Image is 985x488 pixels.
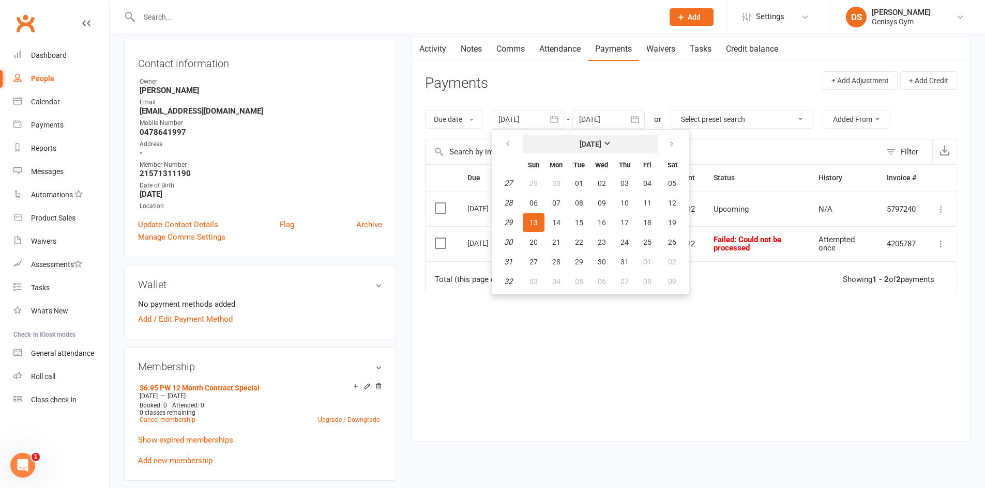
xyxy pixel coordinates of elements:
small: Thursday [619,161,630,169]
button: 16 [591,213,613,232]
button: 27 [523,253,544,271]
button: 03 [614,174,635,193]
strong: 21571311190 [140,169,382,178]
strong: [PERSON_NAME] [140,86,382,95]
button: Add [670,8,714,26]
button: 04 [545,272,567,291]
button: 19 [659,213,686,232]
small: Tuesday [573,161,585,169]
em: 27 [504,179,512,188]
button: 29 [523,174,544,193]
span: Settings [756,5,784,28]
span: 13 [529,218,538,227]
th: History [809,165,877,191]
div: Owner [140,77,382,87]
button: 03 [523,272,544,291]
span: 01 [643,258,651,266]
a: Notes [453,37,489,61]
a: Attendance [532,37,588,61]
div: Automations [31,191,73,199]
div: Payments [31,121,64,129]
button: 28 [545,253,567,271]
input: Search by invoice number [426,139,881,164]
span: 21 [552,238,560,246]
div: [DATE] [467,200,515,216]
a: Tasks [13,276,109,300]
a: Reports [13,137,109,160]
span: 31 [620,258,629,266]
span: 12 [668,199,676,207]
div: Reports [31,144,56,152]
a: Show expired memberships [138,435,233,445]
button: Filter [881,139,932,164]
h3: Contact information [138,54,382,69]
a: Cancel membership [140,416,195,423]
button: Due date [425,110,482,129]
span: Booked: 0 [140,402,167,409]
span: 20 [529,238,538,246]
span: 02 [598,179,606,187]
span: 18 [643,218,651,227]
span: 02 [668,258,676,266]
button: 25 [637,233,658,251]
span: [DATE] [140,392,158,400]
button: 05 [659,174,686,193]
div: Location [140,201,382,211]
h3: Payments [425,75,488,91]
a: Payments [588,37,639,61]
span: [DATE] [168,392,186,400]
span: 05 [575,277,583,286]
button: 01 [568,174,590,193]
button: + Add Adjustment [823,71,898,90]
a: $6.95 PW 12 Month Contract Special [140,384,260,392]
em: 32 [504,277,512,286]
span: Add [688,13,701,21]
a: Clubworx [12,10,38,36]
span: 30 [552,179,560,187]
button: 23 [591,233,613,251]
a: Messages [13,160,109,183]
span: N/A [819,204,832,214]
button: 30 [591,253,613,271]
button: 18 [637,213,658,232]
span: 28 [552,258,560,266]
button: 09 [659,272,686,291]
td: 5797240 [877,192,926,227]
a: Payments [13,114,109,137]
a: Class kiosk mode [13,388,109,412]
em: 30 [504,238,512,247]
span: 05 [668,179,676,187]
div: — [137,392,382,400]
div: Total (this page only): of [435,275,568,284]
button: 20 [523,233,544,251]
span: 16 [598,218,606,227]
span: 06 [529,199,538,207]
span: : Could not be processed [714,235,781,253]
a: Product Sales [13,207,109,230]
a: Assessments [13,253,109,276]
div: Dashboard [31,51,67,59]
button: 10 [614,194,635,212]
span: 04 [643,179,651,187]
button: 01 [637,253,658,271]
a: People [13,67,109,90]
div: Member Number [140,160,382,170]
div: What's New [31,307,68,315]
a: Archive [356,218,382,231]
button: 04 [637,174,658,193]
button: 22 [568,233,590,251]
div: Assessments [31,260,82,269]
small: Sunday [528,161,539,169]
a: Add new membership [138,456,213,465]
button: Added From [823,110,890,129]
span: 01 [575,179,583,187]
strong: [DATE] [580,140,601,148]
button: 12 [659,194,686,212]
span: 0 classes remaining [140,409,195,416]
span: Upcoming [714,204,749,214]
iframe: Intercom live chat [10,453,35,478]
div: DS [846,7,867,27]
span: 22 [575,238,583,246]
div: [DATE] [467,235,515,251]
span: 26 [668,238,676,246]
